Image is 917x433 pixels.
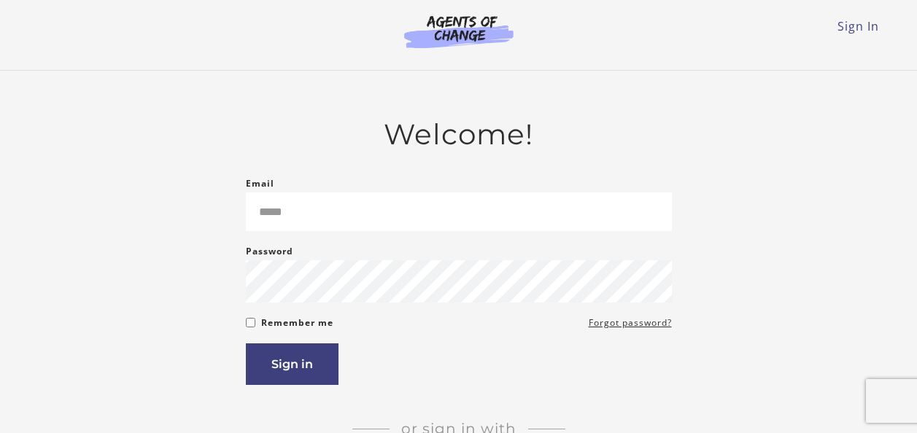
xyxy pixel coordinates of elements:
a: Forgot password? [589,314,672,332]
label: Email [246,175,274,192]
button: Sign in [246,343,338,385]
img: Agents of Change Logo [389,15,529,48]
a: Sign In [837,18,879,34]
label: Password [246,243,293,260]
label: Remember me [261,314,333,332]
h2: Welcome! [246,117,672,152]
